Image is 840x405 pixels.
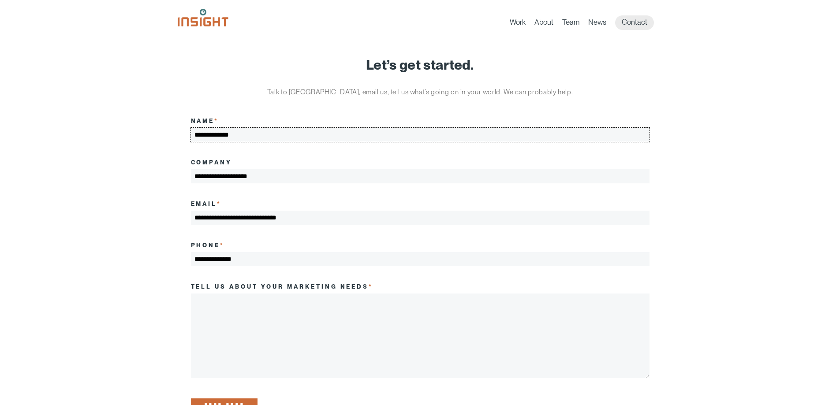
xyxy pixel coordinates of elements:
label: Phone [191,242,225,249]
h1: Let’s get started. [191,57,650,72]
p: Talk to [GEOGRAPHIC_DATA], email us, tell us what’s going on in your world. We can probably help. [255,85,586,99]
a: Contact [615,15,654,30]
img: Insight Marketing Design [178,9,228,26]
label: Company [191,159,232,166]
label: Name [191,117,219,124]
label: Tell us about your marketing needs [191,283,373,290]
nav: primary navigation menu [510,15,663,30]
label: Email [191,200,222,207]
a: News [588,18,606,30]
a: Team [562,18,579,30]
a: About [534,18,553,30]
a: Work [510,18,526,30]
